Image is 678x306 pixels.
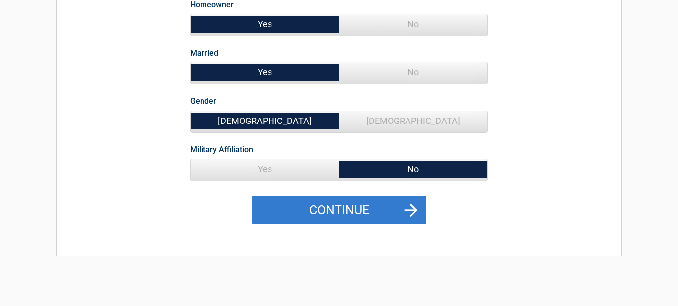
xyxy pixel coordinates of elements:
[191,159,339,179] span: Yes
[339,111,487,131] span: [DEMOGRAPHIC_DATA]
[191,111,339,131] span: [DEMOGRAPHIC_DATA]
[339,159,487,179] span: No
[252,196,426,225] button: Continue
[190,46,218,60] label: Married
[190,94,216,108] label: Gender
[191,14,339,34] span: Yes
[339,14,487,34] span: No
[190,143,253,156] label: Military Affiliation
[339,62,487,82] span: No
[191,62,339,82] span: Yes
